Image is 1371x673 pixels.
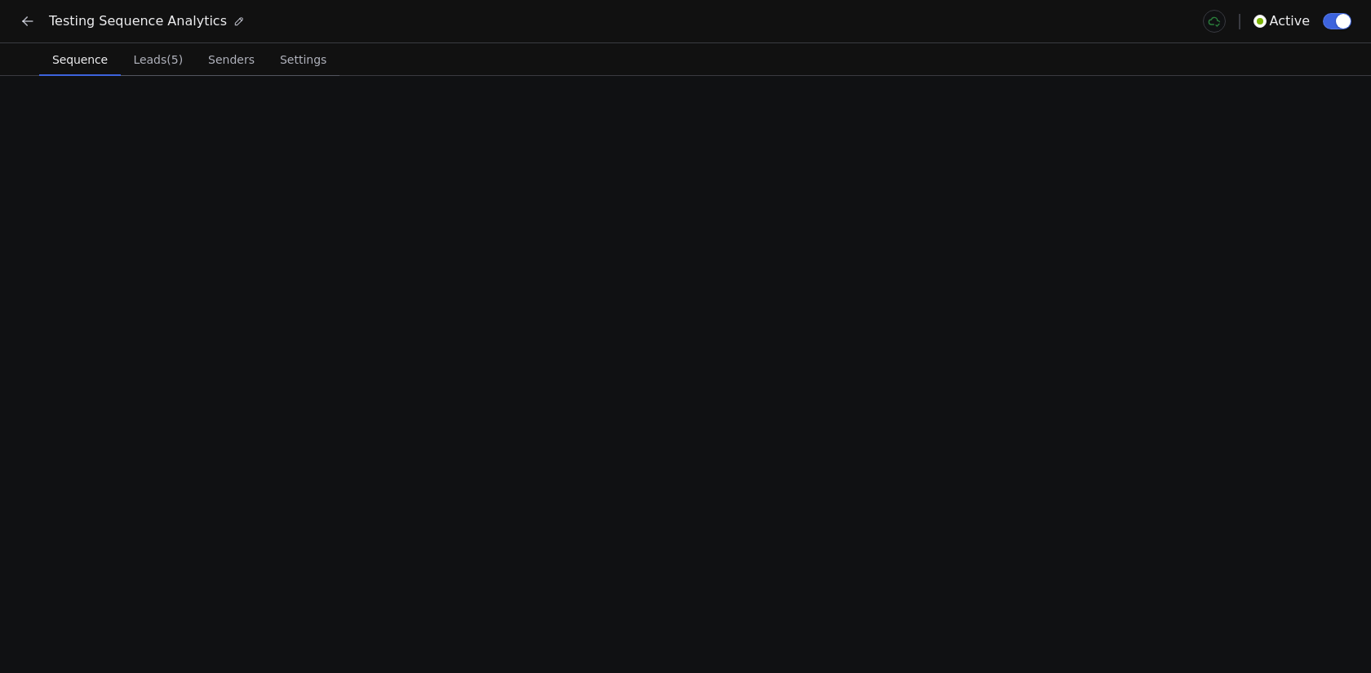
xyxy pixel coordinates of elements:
[202,48,261,71] span: Senders
[273,48,333,71] span: Settings
[1270,11,1311,31] span: Active
[46,48,114,71] span: Sequence
[49,11,227,31] span: Testing Sequence Analytics
[126,48,189,71] span: Leads (5)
